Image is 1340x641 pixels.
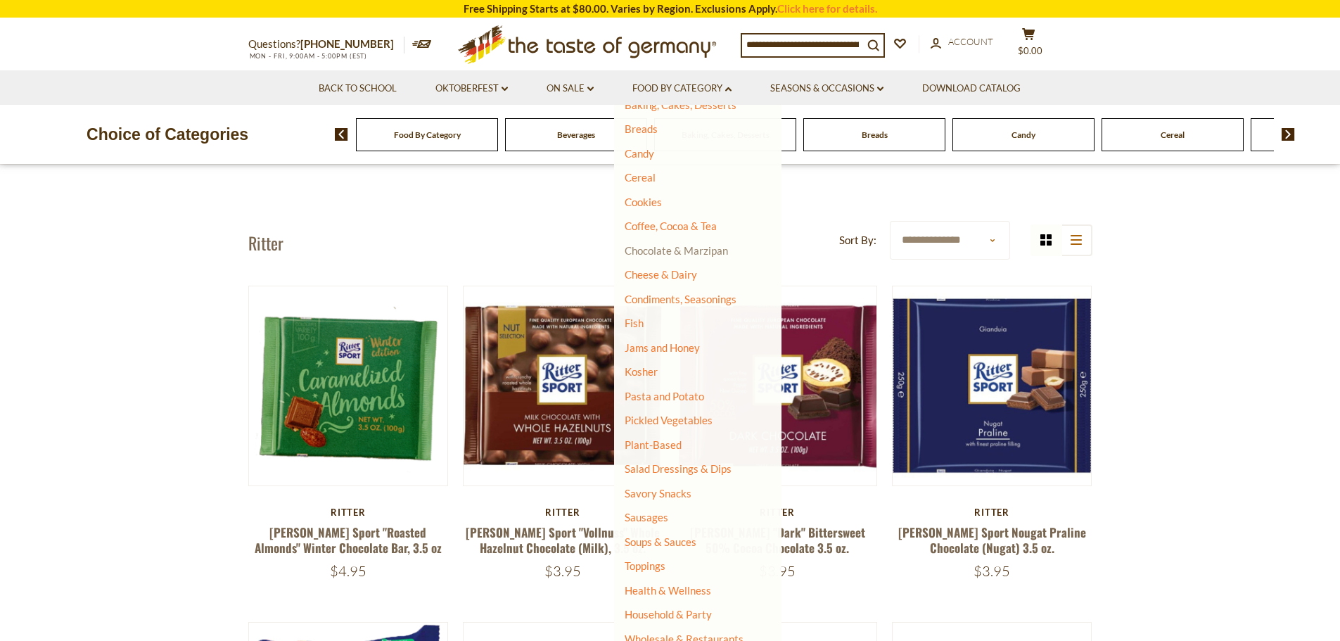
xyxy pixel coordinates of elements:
a: Soups & Sauces [625,535,696,548]
span: $4.95 [330,562,366,580]
a: Food By Category [394,129,461,140]
div: Ritter [463,507,663,518]
label: Sort By: [839,231,876,249]
a: Seasons & Occasions [770,81,883,96]
a: Pickled Vegetables [625,414,713,426]
span: $3.95 [974,562,1010,580]
a: Oktoberfest [435,81,508,96]
h1: Ritter [248,232,283,253]
a: [PHONE_NUMBER] [300,37,394,50]
a: Fish [625,317,644,329]
img: next arrow [1282,128,1295,141]
a: Baking, Cakes, Desserts [625,99,736,111]
a: Breads [625,122,658,135]
a: Food By Category [632,81,732,96]
span: $0.00 [1018,45,1042,56]
a: Toppings [625,559,665,572]
a: Sausages [625,511,668,523]
div: Ritter [892,507,1092,518]
a: Household & Party [625,604,712,624]
a: Cereal [1161,129,1185,140]
a: [PERSON_NAME] Sport "Vollnuss" Whole Hazelnut Chocolate (Milk), 3.5 oz. [466,523,660,556]
img: previous arrow [335,128,348,141]
a: Jams and Honey [625,341,700,354]
div: Ritter [248,507,449,518]
a: Candy [625,147,654,160]
img: Ritter [249,286,448,485]
span: Account [948,36,993,47]
span: $3.95 [544,562,581,580]
p: Questions? [248,35,404,53]
a: Breads [862,129,888,140]
a: Back to School [319,81,397,96]
a: On Sale [547,81,594,96]
img: Ritter [464,286,663,485]
a: [PERSON_NAME] Sport Nougat Praline Chocolate (Nugat) 3.5 oz. [898,523,1086,556]
a: Savory Snacks [625,487,691,500]
a: Health & Wellness [625,580,711,600]
a: Cheese & Dairy [625,268,697,281]
a: Condiments, Seasonings [625,293,736,305]
a: Pasta and Potato [625,390,704,402]
span: MON - FRI, 9:00AM - 5:00PM (EST) [248,52,368,60]
a: Coffee, Cocoa & Tea [625,220,717,232]
a: Candy [1012,129,1035,140]
a: [PERSON_NAME] Sport "Roasted Almonds" Winter Chocolate Bar, 3.5 oz [255,523,442,556]
a: Plant-Based [625,438,682,451]
a: Salad Dressings & Dips [625,462,732,475]
a: Click here for details. [777,2,877,15]
img: Ritter [893,286,1092,485]
button: $0.00 [1008,27,1050,63]
a: Beverages [557,129,595,140]
a: Download Catalog [922,81,1021,96]
a: Account [931,34,993,50]
a: Cookies [625,196,662,208]
a: Cereal [625,171,656,184]
a: Chocolate & Marzipan [625,244,728,257]
a: Kosher [625,365,658,378]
